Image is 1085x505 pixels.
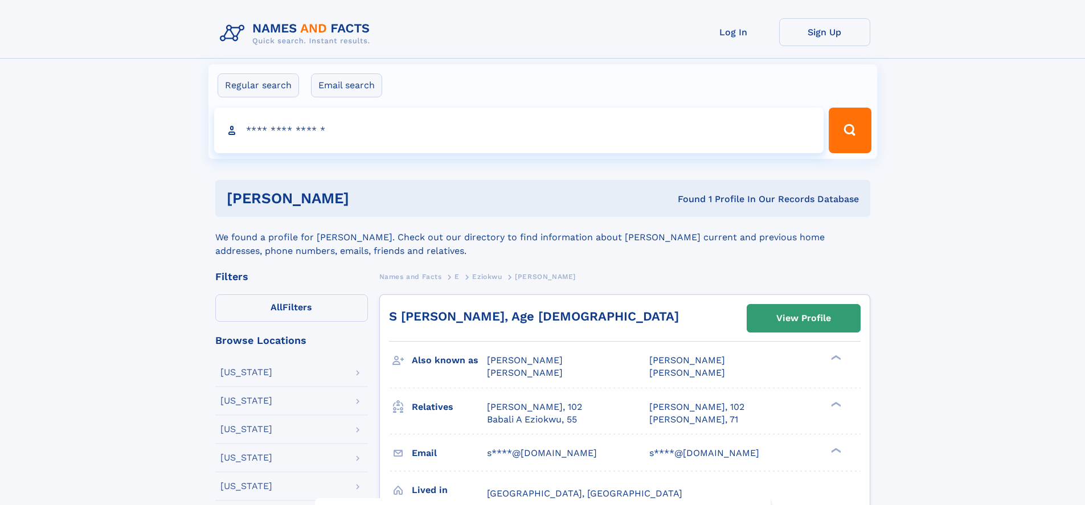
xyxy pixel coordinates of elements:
[828,446,842,454] div: ❯
[220,453,272,462] div: [US_STATE]
[513,193,859,206] div: Found 1 Profile In Our Records Database
[220,396,272,405] div: [US_STATE]
[649,401,744,413] a: [PERSON_NAME], 102
[215,294,368,322] label: Filters
[828,354,842,362] div: ❯
[227,191,514,206] h1: [PERSON_NAME]
[688,18,779,46] a: Log In
[215,217,870,258] div: We found a profile for [PERSON_NAME]. Check out our directory to find information about [PERSON_N...
[412,351,487,370] h3: Also known as
[220,368,272,377] div: [US_STATE]
[214,108,824,153] input: search input
[487,355,563,366] span: [PERSON_NAME]
[311,73,382,97] label: Email search
[515,273,576,281] span: [PERSON_NAME]
[412,481,487,500] h3: Lived in
[271,302,282,313] span: All
[472,273,502,281] span: Eziokwu
[487,413,577,426] a: Babali A Eziokwu, 55
[649,413,738,426] a: [PERSON_NAME], 71
[776,305,831,331] div: View Profile
[649,355,725,366] span: [PERSON_NAME]
[379,269,442,284] a: Names and Facts
[218,73,299,97] label: Regular search
[649,367,725,378] span: [PERSON_NAME]
[487,488,682,499] span: [GEOGRAPHIC_DATA], [GEOGRAPHIC_DATA]
[472,269,502,284] a: Eziokwu
[455,269,460,284] a: E
[487,401,582,413] a: [PERSON_NAME], 102
[220,425,272,434] div: [US_STATE]
[215,272,368,282] div: Filters
[412,397,487,417] h3: Relatives
[220,482,272,491] div: [US_STATE]
[412,444,487,463] h3: Email
[779,18,870,46] a: Sign Up
[215,335,368,346] div: Browse Locations
[455,273,460,281] span: E
[487,367,563,378] span: [PERSON_NAME]
[389,309,679,323] a: S [PERSON_NAME], Age [DEMOGRAPHIC_DATA]
[747,305,860,332] a: View Profile
[828,400,842,408] div: ❯
[215,18,379,49] img: Logo Names and Facts
[829,108,871,153] button: Search Button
